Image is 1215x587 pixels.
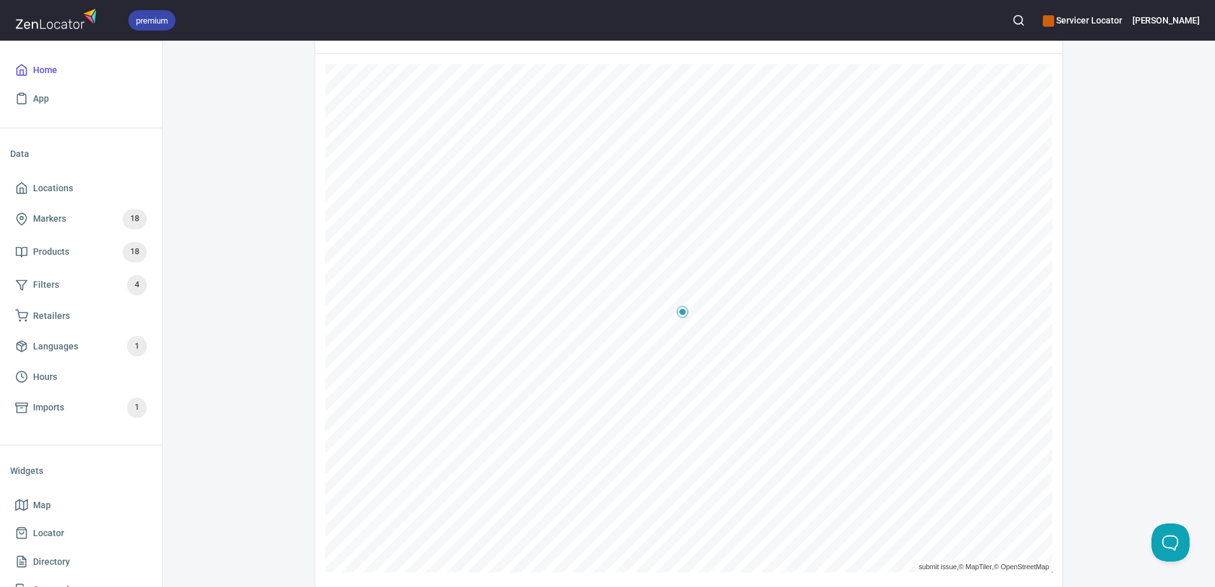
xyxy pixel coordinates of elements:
[33,339,78,354] span: Languages
[33,525,64,541] span: Locator
[33,244,69,260] span: Products
[10,236,152,269] a: Products18
[10,455,152,486] li: Widgets
[10,491,152,520] a: Map
[1005,6,1033,34] button: Search
[10,391,152,424] a: Imports1
[10,203,152,236] a: Markers18
[10,302,152,330] a: Retailers
[1043,6,1122,34] div: Manage your apps
[10,519,152,548] a: Locator
[33,369,57,385] span: Hours
[33,277,59,293] span: Filters
[1151,523,1190,562] iframe: Help Scout Beacon - Open
[994,560,1049,574] a: © OpenStreetMap
[33,211,66,227] span: Markers
[1043,13,1122,27] h6: Servicer Locator
[127,400,147,415] span: 1
[10,56,152,84] a: Home
[123,212,147,226] span: 18
[128,10,175,30] div: premium
[10,330,152,363] a: Languages1
[10,548,152,576] a: Directory
[33,91,49,107] span: App
[1132,6,1200,34] button: [PERSON_NAME]
[33,497,51,513] span: Map
[33,62,57,78] span: Home
[15,5,100,32] img: zenlocator
[916,562,1052,572] div: , ,
[33,180,73,196] span: Locations
[123,245,147,259] span: 18
[1043,15,1054,27] button: color-CE600E
[958,560,991,574] a: © MapTiler
[10,363,152,391] a: Hours
[33,308,70,324] span: Retailers
[33,554,70,570] span: Directory
[10,84,152,113] a: App
[919,560,957,574] a: submit issue
[128,14,175,27] span: premium
[33,400,64,415] span: Imports
[127,278,147,292] span: 4
[1132,13,1200,27] h6: [PERSON_NAME]
[10,138,152,169] li: Data
[325,64,1052,572] canvas: Map
[10,269,152,302] a: Filters4
[127,339,147,354] span: 1
[10,174,152,203] a: Locations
